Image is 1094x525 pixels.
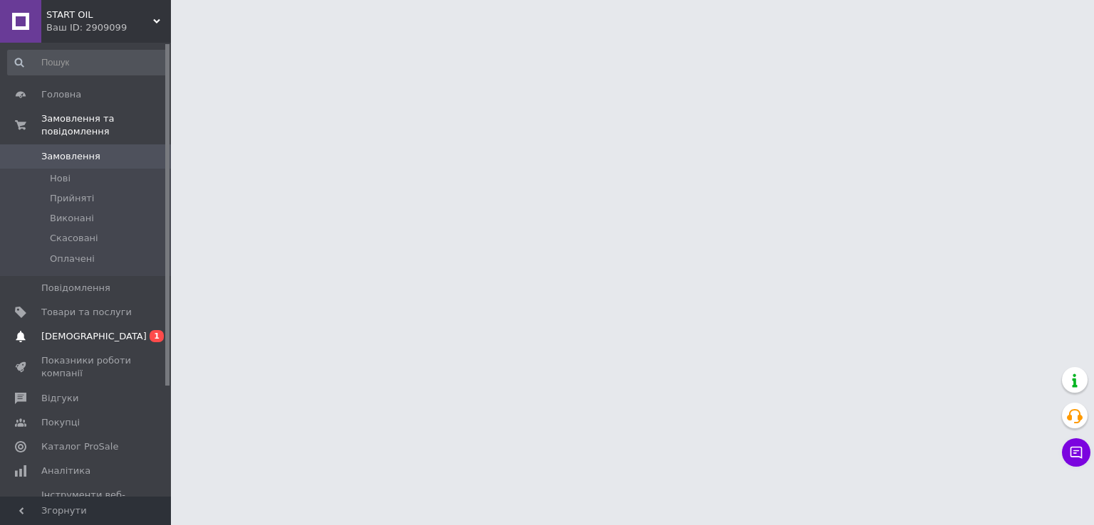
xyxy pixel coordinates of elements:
span: Нові [50,172,71,185]
input: Пошук [7,50,168,75]
div: Ваш ID: 2909099 [46,21,171,34]
span: Товари та послуги [41,306,132,319]
span: Каталог ProSale [41,440,118,453]
span: Інструменти веб-майстра та SEO [41,489,132,514]
span: 1 [150,330,164,342]
span: Скасовані [50,232,98,245]
button: Чат з покупцем [1062,438,1090,467]
span: Виконані [50,212,94,225]
span: Замовлення та повідомлення [41,112,171,138]
span: Головна [41,88,81,101]
span: Покупці [41,416,80,429]
span: Замовлення [41,150,100,163]
span: [DEMOGRAPHIC_DATA] [41,330,147,343]
span: Відгуки [41,392,78,405]
span: Показники роботи компанії [41,354,132,380]
span: Аналітика [41,465,90,477]
span: START OIL [46,9,153,21]
span: Прийняті [50,192,94,205]
span: Повідомлення [41,282,110,295]
span: Оплачені [50,253,95,265]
